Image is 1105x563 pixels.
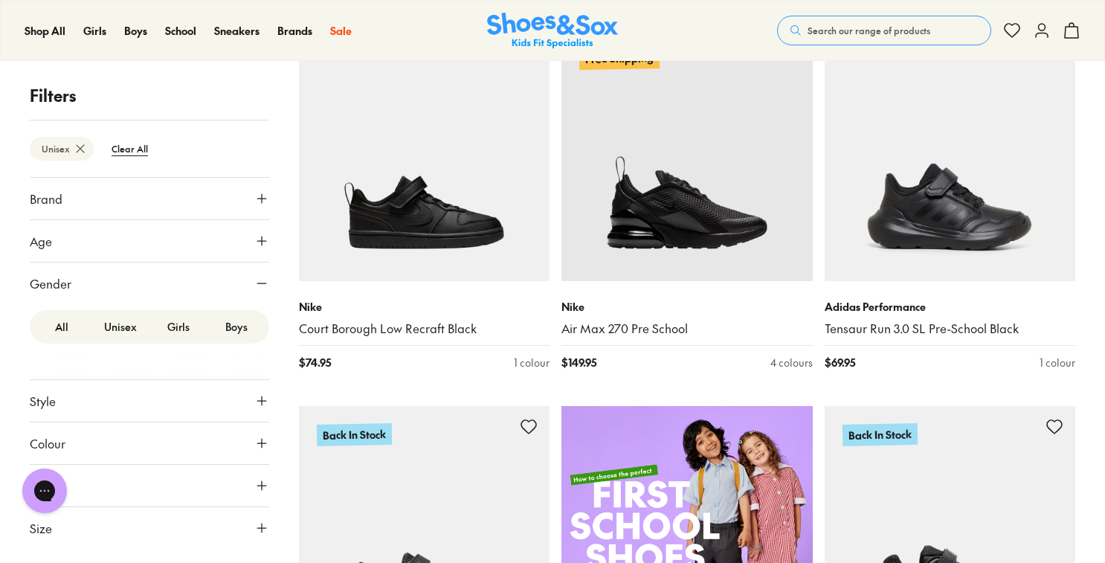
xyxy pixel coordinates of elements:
[561,30,813,281] a: Free Shipping
[25,23,65,38] span: Shop All
[299,299,550,315] p: Nike
[207,313,265,341] label: Boys
[33,313,91,341] label: All
[30,232,52,250] span: Age
[30,178,269,219] button: Brand
[30,274,71,292] span: Gender
[91,313,149,341] label: Unisex
[30,263,269,304] button: Gender
[825,355,855,370] span: $ 69.95
[561,299,813,315] p: Nike
[561,355,596,370] span: $ 149.95
[214,23,260,38] span: Sneakers
[30,380,269,422] button: Style
[83,23,106,39] a: Girls
[1040,355,1075,370] div: 1 colour
[299,355,331,370] span: $ 74.95
[15,463,74,518] iframe: Gorgias live chat messenger
[770,355,813,370] div: 4 colours
[83,23,106,38] span: Girls
[25,23,65,39] a: Shop All
[30,422,269,464] button: Colour
[316,424,391,447] p: Back In Stock
[165,23,196,39] a: School
[579,47,660,70] p: Free Shipping
[30,392,56,410] span: Style
[277,23,312,38] span: Brands
[561,321,813,337] a: Air Max 270 Pre School
[30,83,269,108] p: Filters
[149,313,207,341] label: Girls
[299,321,550,337] a: Court Borough Low Recraft Black
[825,299,1076,315] p: Adidas Performance
[330,23,352,39] a: Sale
[330,23,352,38] span: Sale
[487,13,618,49] a: Shoes & Sox
[487,13,618,49] img: SNS_Logo_Responsive.svg
[30,190,62,207] span: Brand
[30,137,94,161] btn: Unisex
[214,23,260,39] a: Sneakers
[842,424,917,447] p: Back In Stock
[30,507,269,549] button: Size
[30,434,65,452] span: Colour
[825,321,1076,337] a: Tensaur Run 3.0 SL Pre-School Black
[808,24,930,37] span: Search our range of products
[100,135,160,162] btn: Clear All
[124,23,147,39] a: Boys
[165,23,196,38] span: School
[30,519,52,537] span: Size
[30,220,269,262] button: Age
[277,23,312,39] a: Brands
[30,465,269,506] button: Price
[777,16,991,45] button: Search our range of products
[124,23,147,38] span: Boys
[514,355,550,370] div: 1 colour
